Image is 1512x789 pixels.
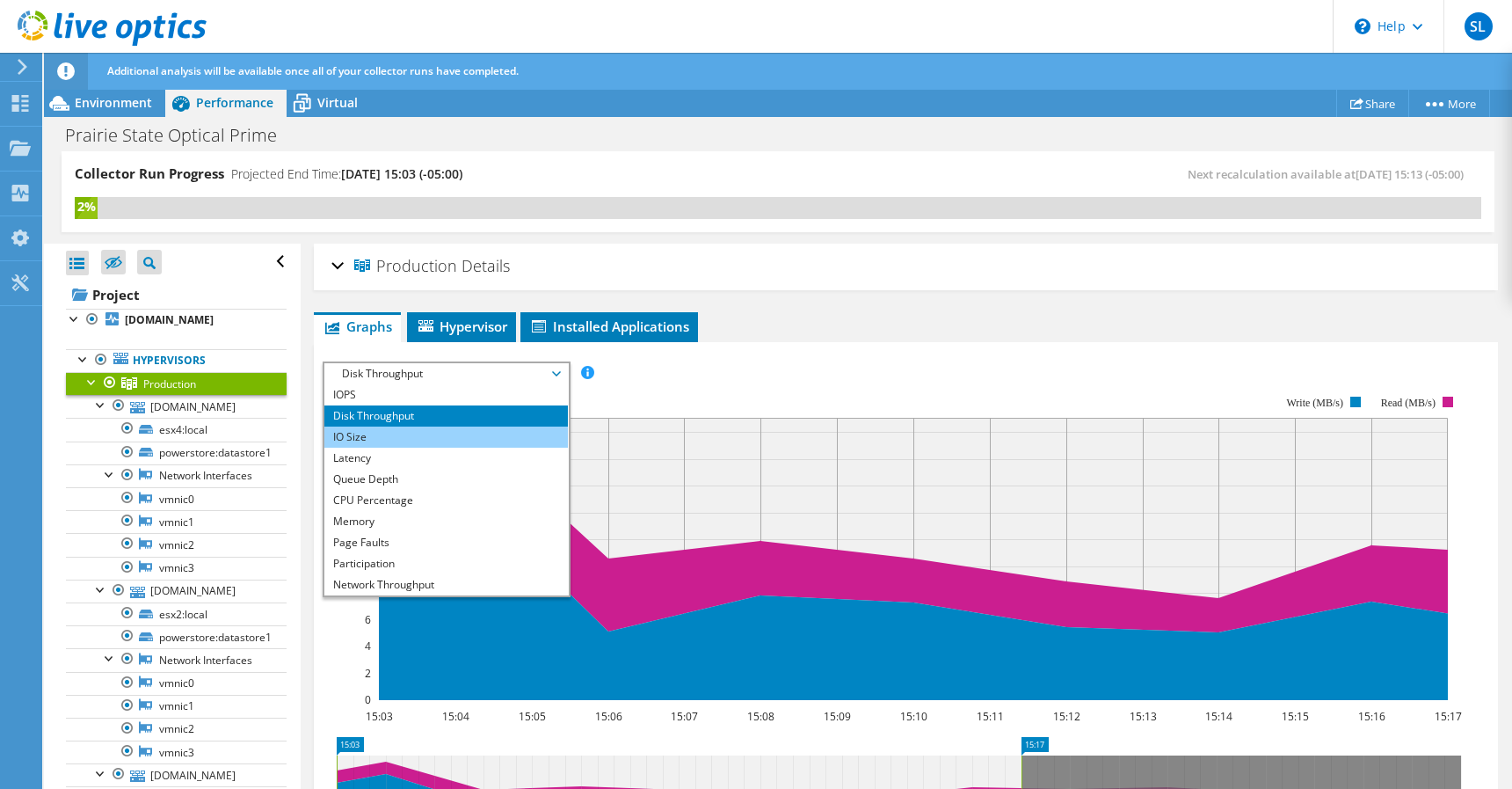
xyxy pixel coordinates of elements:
a: esx4:local [66,418,287,441]
span: Hypervisor [416,318,507,335]
li: Queue Depth [324,469,568,490]
text: 2 [365,666,371,681]
span: Disk Throughput [333,363,559,384]
a: vmnic1 [66,695,287,718]
li: IO Size [324,427,568,448]
li: Latency [324,448,568,469]
span: Environment [75,94,152,111]
svg: \n [1355,18,1370,34]
div: 2% [75,197,98,216]
li: Network Throughput [324,574,568,595]
text: 15:09 [824,709,851,724]
a: [DOMAIN_NAME] [66,309,287,332]
text: 15:17 [1435,709,1462,724]
a: Network Interfaces [66,464,287,487]
li: IOPS [324,384,568,405]
span: Virtual [317,94,358,111]
text: 15:14 [1205,709,1232,724]
text: 15:05 [519,709,546,724]
span: [DATE] 15:13 (-05:00) [1356,166,1464,182]
text: 15:16 [1358,709,1385,724]
a: vmnic2 [66,533,287,556]
b: [DOMAIN_NAME] [125,312,214,327]
span: Details [462,255,510,276]
text: 15:12 [1053,709,1080,724]
a: vmnic0 [66,672,287,695]
li: Page Faults [324,532,568,553]
li: CPU Percentage [324,490,568,511]
text: 6 [365,612,371,627]
text: 4 [365,639,371,654]
text: 15:10 [900,709,927,724]
text: Read (MB/s) [1381,397,1436,409]
h4: Projected End Time: [231,164,462,184]
span: SL [1465,12,1493,40]
text: 15:07 [671,709,698,724]
span: Installed Applications [529,318,689,335]
a: [DOMAIN_NAME] [66,763,287,786]
text: 15:08 [747,709,774,724]
text: Write (MB/s) [1287,397,1344,409]
a: [DOMAIN_NAME] [66,395,287,418]
text: 15:04 [442,709,469,724]
span: Next recalculation available at [1188,166,1472,182]
text: 0 [365,692,371,707]
a: Share [1336,90,1409,117]
span: Performance [196,94,273,111]
a: esx2:local [66,603,287,625]
a: Production [66,372,287,395]
span: Additional analysis will be available once all of your collector runs have completed. [107,63,519,78]
a: Project [66,281,287,309]
span: [DATE] 15:03 (-05:00) [341,165,462,182]
h1: Prairie State Optical Prime [57,126,304,145]
a: vmnic1 [66,510,287,533]
a: Hypervisors [66,349,287,372]
a: More [1408,90,1490,117]
a: vmnic2 [66,718,287,741]
text: 15:03 [366,709,393,724]
text: 15:15 [1282,709,1309,724]
a: vmnic3 [66,557,287,580]
span: Graphs [323,318,392,335]
text: 15:13 [1130,709,1157,724]
a: powerstore:datastore1 [66,625,287,648]
text: 15:06 [595,709,622,724]
span: Production [354,258,457,275]
li: Memory [324,511,568,532]
li: Participation [324,553,568,574]
a: Network Interfaces [66,648,287,671]
a: powerstore:datastore1 [66,442,287,464]
a: [DOMAIN_NAME] [66,580,287,603]
span: Production [143,376,196,391]
a: vmnic3 [66,741,287,763]
text: 15:11 [977,709,1004,724]
a: vmnic0 [66,487,287,510]
li: Disk Throughput [324,405,568,427]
